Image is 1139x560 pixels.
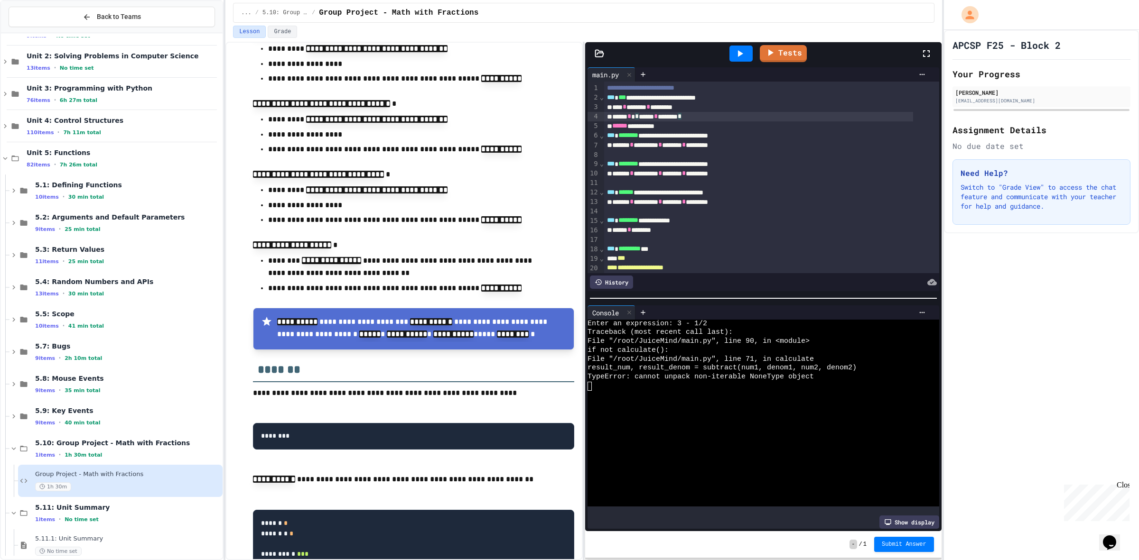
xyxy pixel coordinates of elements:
div: 19 [588,254,599,264]
div: 1 [588,83,599,93]
span: • [57,129,59,136]
span: Fold line [599,255,604,262]
div: Chat with us now!Close [4,4,65,60]
span: 5.5: Scope [35,310,221,318]
span: Fold line [599,93,604,101]
span: • [54,64,56,72]
span: Fold line [599,217,604,224]
div: Show display [879,515,939,529]
span: 5.4: Random Numbers and APIs [35,277,221,286]
button: Lesson [233,26,266,38]
span: 5.3: Return Values [35,245,221,254]
h3: Need Help? [961,167,1122,179]
span: 5.9: Key Events [35,406,221,415]
span: 5.11.1: Unit Summary [35,535,221,543]
p: Switch to "Grade View" to access the chat feature and communicate with your teacher for help and ... [961,183,1122,211]
span: 110 items [27,129,54,136]
span: 5.1: Defining Functions [35,181,221,189]
span: ... [241,9,252,17]
span: / [312,9,315,17]
span: 9 items [35,355,55,361]
span: Unit 4: Control Structures [27,116,221,125]
span: 9 items [35,420,55,426]
span: 10 items [35,194,59,200]
span: • [59,386,61,394]
span: 2h 10m total [65,355,102,361]
span: File "/root/JuiceMind/main.py", line 71, in calculate [588,355,814,364]
span: 5.2: Arguments and Default Parameters [35,213,221,221]
span: 1h 30m [35,482,71,491]
span: 76 items [27,97,50,103]
span: • [63,290,65,297]
div: 3 [588,102,599,112]
span: 5.10: Group Project - Math with Fractions [262,9,308,17]
span: Fold line [599,188,604,196]
span: 5.8: Mouse Events [35,374,221,383]
div: 8 [588,150,599,160]
button: Back to Teams [9,7,215,27]
span: • [63,193,65,201]
span: • [59,515,61,523]
span: Back to Teams [97,12,141,22]
span: 1 items [35,516,55,523]
span: File "/root/JuiceMind/main.py", line 90, in <module> [588,337,810,346]
span: 5.7: Bugs [35,342,221,350]
span: • [63,322,65,330]
span: / [859,541,862,548]
div: 5 [588,121,599,131]
div: [PERSON_NAME] [955,88,1128,97]
span: 7h 11m total [63,129,101,136]
h2: Assignment Details [952,123,1130,137]
span: Unit 3: Programming with Python [27,84,221,92]
span: Traceback (most recent call last): [588,328,733,337]
span: 30 min total [68,194,104,200]
button: Grade [268,26,297,38]
span: Fold line [599,160,604,167]
div: 6 [588,131,599,140]
div: 20 [588,264,599,273]
span: • [63,257,65,265]
div: 15 [588,216,599,226]
span: • [59,419,61,426]
span: Unit 5: Functions [27,148,221,157]
span: / [255,9,259,17]
span: Group Project - Math with Fractions [35,470,221,478]
div: Console [588,308,624,318]
span: Fold line [599,245,604,253]
div: main.py [588,67,635,82]
div: My Account [952,4,981,26]
span: 25 min total [68,258,104,265]
span: 1 items [35,452,55,458]
h2: Your Progress [952,67,1130,81]
div: 18 [588,245,599,254]
span: 1 [863,541,867,548]
div: History [590,275,633,289]
span: • [59,451,61,459]
div: 11 [588,178,599,188]
span: - [850,540,857,549]
span: 10 items [35,323,59,329]
div: 12 [588,188,599,197]
span: • [59,354,61,362]
span: Fold line [599,132,604,139]
div: 13 [588,197,599,207]
iframe: chat widget [1060,481,1130,521]
div: [EMAIL_ADDRESS][DOMAIN_NAME] [955,97,1128,104]
span: 82 items [27,162,50,168]
div: 7 [588,141,599,150]
span: 7h 26m total [60,162,97,168]
span: TypeError: cannot unpack non-iterable NoneType object [588,373,814,382]
span: 25 min total [65,226,100,232]
span: 13 items [27,65,50,71]
span: 9 items [35,226,55,232]
iframe: chat widget [1099,522,1130,551]
span: 11 items [35,258,59,265]
span: • [54,96,56,104]
button: Submit Answer [874,537,934,552]
span: 5.11: Unit Summary [35,503,221,512]
div: 10 [588,169,599,178]
div: main.py [588,70,624,80]
span: 1h 30m total [65,452,102,458]
span: 35 min total [65,387,100,394]
span: Enter an expression: 3 - 1/2 [588,320,707,329]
